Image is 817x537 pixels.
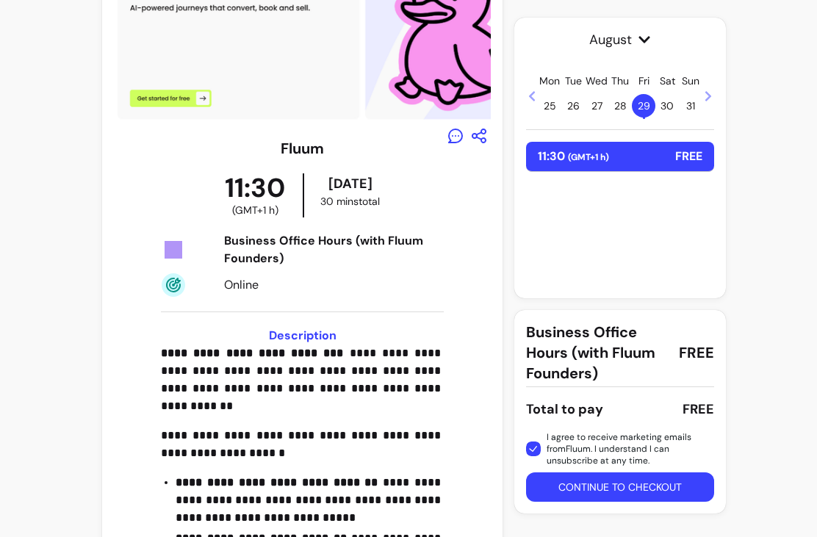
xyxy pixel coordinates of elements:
p: Thu [611,73,629,88]
div: Total to pay [526,399,603,419]
p: Mon [539,73,560,88]
p: 11:30 [538,148,609,165]
h3: Fluum [281,138,324,159]
h3: Description [161,327,444,345]
span: 25 [538,94,561,118]
span: 27 [585,94,608,118]
span: • [642,110,646,125]
span: FREE [679,342,714,363]
span: ( GMT+1 h ) [232,203,278,217]
button: Continue to checkout [526,472,714,502]
span: August [526,29,714,50]
img: Tickets Icon [162,238,185,262]
div: [DATE] [307,173,394,194]
div: Business Office Hours (with Fluum Founders) [224,232,477,267]
p: Tue [565,73,582,88]
span: 26 [561,94,585,118]
div: 30 mins total [307,194,394,209]
p: Sat [660,73,675,88]
p: Sun [682,73,699,88]
span: 31 [679,94,702,118]
p: FREE [675,148,702,165]
div: Online [224,276,477,294]
div: 11:30 [208,173,302,217]
span: 29 [632,94,655,118]
span: 28 [608,94,632,118]
span: Business Office Hours (with Fluum Founders) [526,322,667,383]
p: Fri [638,73,649,88]
div: FREE [683,399,714,419]
p: Wed [586,73,608,88]
span: ( GMT+1 h ) [568,151,609,163]
span: 30 [655,94,679,118]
